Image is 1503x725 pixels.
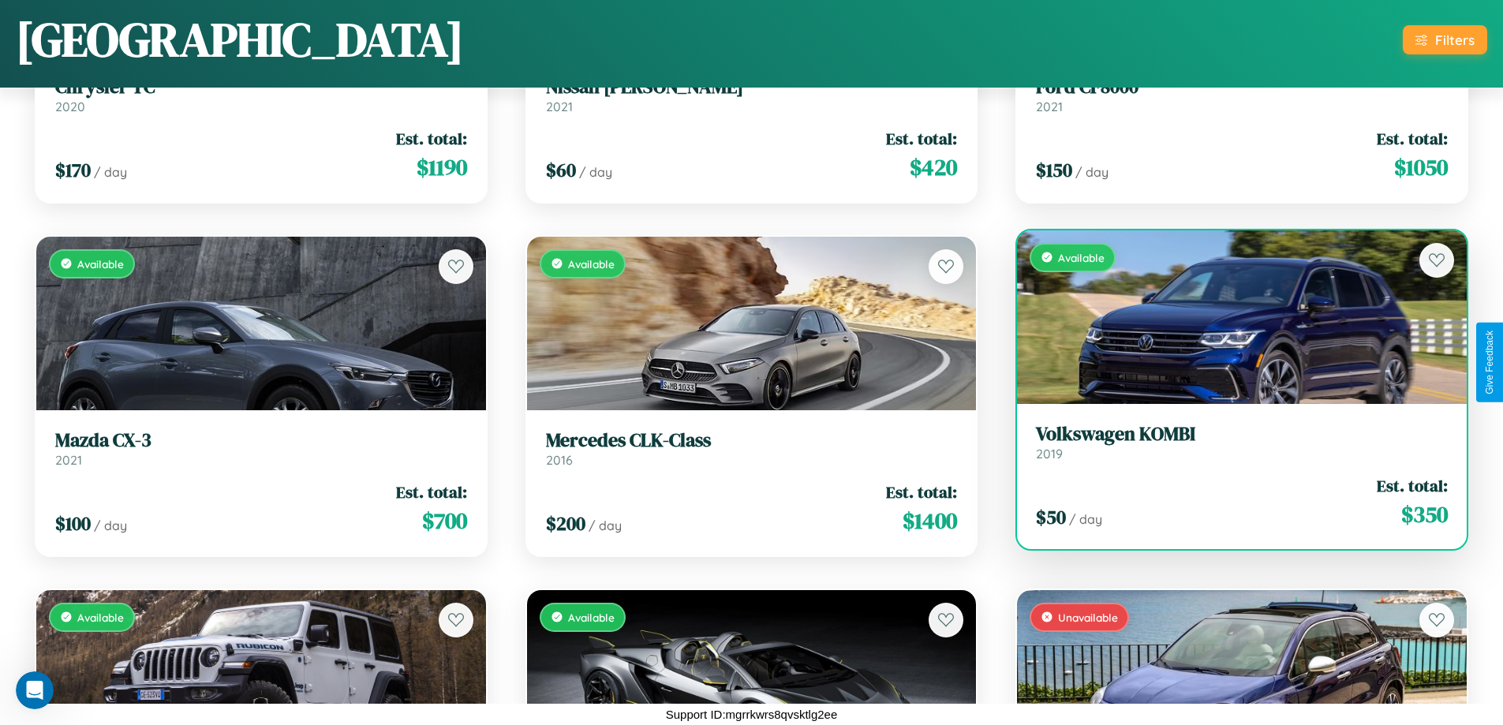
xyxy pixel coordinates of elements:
[1377,127,1448,150] span: Est. total:
[1036,99,1063,114] span: 2021
[396,127,467,150] span: Est. total:
[94,518,127,533] span: / day
[55,76,467,114] a: Chrysler TC2020
[94,164,127,180] span: / day
[589,518,622,533] span: / day
[1069,511,1102,527] span: / day
[55,99,85,114] span: 2020
[546,429,958,468] a: Mercedes CLK-Class2016
[568,611,615,624] span: Available
[1484,331,1495,394] div: Give Feedback
[546,157,576,183] span: $ 60
[546,99,573,114] span: 2021
[55,76,467,99] h3: Chrysler TC
[1036,423,1448,446] h3: Volkswagen KOMBI
[16,7,464,72] h1: [GEOGRAPHIC_DATA]
[910,151,957,183] span: $ 420
[1377,474,1448,497] span: Est. total:
[1036,504,1066,530] span: $ 50
[546,76,958,114] a: Nissan [PERSON_NAME]2021
[1058,611,1118,624] span: Unavailable
[546,76,958,99] h3: Nissan [PERSON_NAME]
[55,510,91,536] span: $ 100
[579,164,612,180] span: / day
[1401,499,1448,530] span: $ 350
[55,157,91,183] span: $ 170
[666,704,838,725] p: Support ID: mgrrkwrs8qvsktlg2ee
[1036,446,1063,462] span: 2019
[1403,25,1487,54] button: Filters
[77,611,124,624] span: Available
[546,452,573,468] span: 2016
[1394,151,1448,183] span: $ 1050
[1075,164,1109,180] span: / day
[55,429,467,452] h3: Mazda CX-3
[422,505,467,536] span: $ 700
[55,429,467,468] a: Mazda CX-32021
[396,480,467,503] span: Est. total:
[417,151,467,183] span: $ 1190
[1036,423,1448,462] a: Volkswagen KOMBI2019
[546,429,958,452] h3: Mercedes CLK-Class
[886,480,957,503] span: Est. total:
[1058,251,1105,264] span: Available
[568,257,615,271] span: Available
[1036,157,1072,183] span: $ 150
[1036,76,1448,99] h3: Ford CF8000
[1036,76,1448,114] a: Ford CF80002021
[886,127,957,150] span: Est. total:
[77,257,124,271] span: Available
[546,510,585,536] span: $ 200
[1435,32,1475,48] div: Filters
[903,505,957,536] span: $ 1400
[16,671,54,709] iframe: Intercom live chat
[55,452,82,468] span: 2021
